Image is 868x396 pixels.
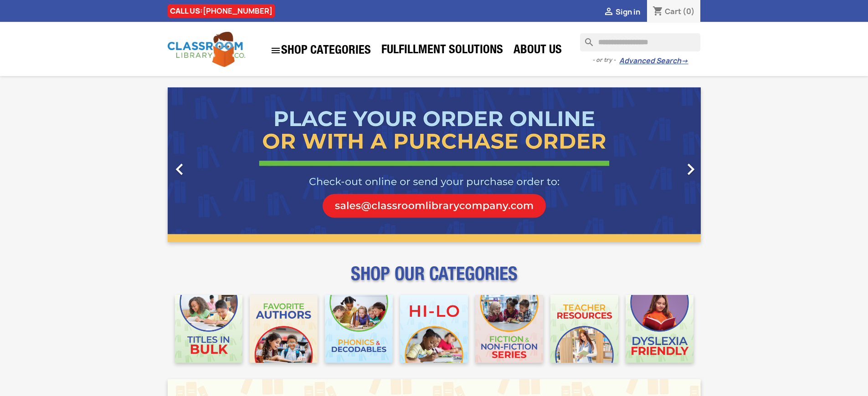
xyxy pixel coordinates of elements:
img: CLC_Favorite_Authors_Mobile.jpg [250,295,318,363]
img: CLC_Bulk_Mobile.jpg [175,295,243,363]
img: CLC_HiLo_Mobile.jpg [400,295,468,363]
i:  [679,158,702,181]
img: CLC_Fiction_Nonfiction_Mobile.jpg [475,295,543,363]
a:  Sign in [603,7,640,17]
ul: Carousel container [168,87,701,242]
p: SHOP OUR CATEGORIES [168,271,701,288]
i:  [603,7,614,18]
img: Classroom Library Company [168,32,245,67]
input: Search [580,33,700,51]
a: SHOP CATEGORIES [266,41,375,61]
a: About Us [509,42,566,60]
a: Advanced Search→ [619,56,688,66]
span: → [681,56,688,66]
span: Sign in [616,7,640,17]
a: Fulfillment Solutions [377,42,508,60]
img: CLC_Teacher_Resources_Mobile.jpg [550,295,618,363]
a: Previous [168,87,248,242]
div: CALL US: [168,4,275,18]
span: - or try - [592,56,619,65]
img: CLC_Phonics_And_Decodables_Mobile.jpg [325,295,393,363]
i: search [580,33,591,44]
i: shopping_cart [652,6,663,17]
a: [PHONE_NUMBER] [203,6,272,16]
span: Cart [665,6,681,16]
a: Next [621,87,701,242]
span: (0) [683,6,695,16]
img: CLC_Dyslexia_Mobile.jpg [626,295,693,363]
i:  [168,158,191,181]
i:  [270,45,281,56]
